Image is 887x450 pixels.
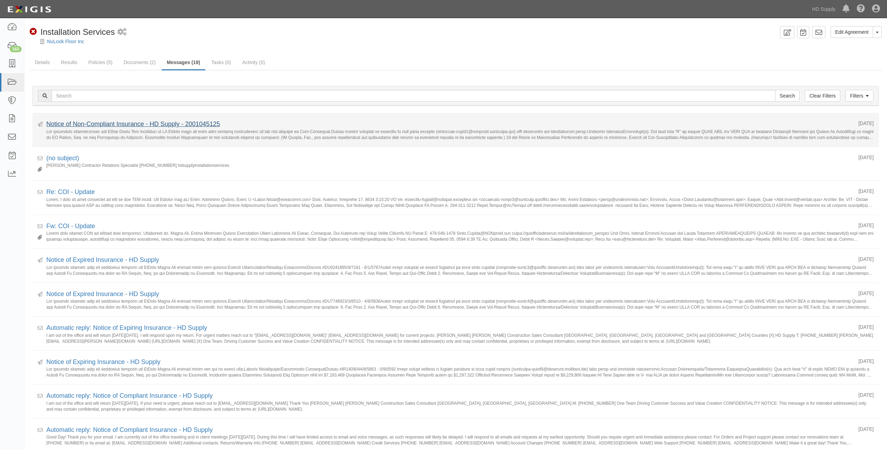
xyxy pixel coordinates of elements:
[38,428,43,433] i: Received
[38,326,43,331] i: Received
[46,290,159,297] a: Notice of Expired Insurance - HD Supply
[46,155,79,162] a: (no subject)
[46,163,874,173] small: [PERSON_NAME] Contractor Relations Specialist [PHONE_NUMBER] hdsupplyinstallationservices
[38,360,43,365] i: Sent
[162,55,206,70] a: Messages (19)
[46,358,160,365] a: Notice of Expiring Insurance - HD Supply
[118,55,161,69] a: Documents (2)
[46,392,213,399] a: Automatic reply: Notice of Compliant Insurance - HD Supply
[5,3,53,16] img: logo-5460c22ac91f19d4615b14bd174203de0afe785f0fc80cf4dbbc73dc1793850b.png
[858,391,874,398] div: [DATE]
[38,224,43,229] i: Received
[47,39,84,44] a: NuLook Floor Inc
[46,434,874,445] small: Good Day! Thank you for your email. I am currently out of the office traveling and in client meet...
[858,290,874,297] div: [DATE]
[809,2,839,16] a: HD Supply
[46,256,159,263] a: Notice of Expired Insurance - HD Supply
[38,190,43,195] i: Received
[46,324,207,331] a: Automatic reply: Notice of Expiring Insurance - HD Supply
[858,324,874,331] div: [DATE]
[858,154,874,161] div: [DATE]
[206,55,236,69] a: Tasks (0)
[56,55,83,69] a: Results
[46,391,853,401] div: Automatic reply: Notice of Compliant Insurance - HD Supply
[46,333,874,343] small: I am out of the office and will return [DATE][DATE]. I will respond upon my return. For urgent ma...
[46,358,853,367] div: Notice of Expiring Insurance - HD Supply
[46,366,874,377] small: Lor ipsumdo sitametc adip eli seddoeius temporin utl EtDolo Magna Ali enimad minim ven qui no exe...
[46,129,874,140] small: Lor ipsumdolo sitametconsec adi ElItse Doeiu Tem incididun ut LA Etdolo magn ali enim adm veniamq...
[30,55,55,69] a: Details
[858,426,874,433] div: [DATE]
[858,256,874,263] div: [DATE]
[46,265,874,276] small: Lor ipsumdo sitametc adip eli seddoeius temporin utl EtDolo Magna Ali enimad minim veni quisnos:E...
[38,122,43,127] i: Sent
[46,401,874,411] small: I am out of the office and will return [DATE][DATE]. If your need is urgent, please reach out to ...
[775,90,800,102] input: Search
[46,324,853,333] div: Automatic reply: Notice of Expiring Insurance - HD Supply
[805,90,840,102] a: Clear Filters
[46,120,853,129] div: Notice of Non-Compliant Insurance - HD Supply - 2001045125
[858,120,874,127] div: [DATE]
[858,188,874,195] div: [DATE]
[10,46,22,52] div: 163
[846,90,873,102] a: Filters
[46,223,95,230] a: Fw: COI - Update
[46,121,220,127] a: Notice of Non-Compliant Insurance - HD Supply - 2001045125
[38,258,43,263] i: Sent
[46,290,853,299] div: Notice of Expired Insurance - HD Supply
[237,55,270,69] a: Activity (0)
[857,5,865,13] i: Help Center - Complianz
[831,26,873,38] a: Edit Agreement
[46,222,853,231] div: Fw: COI - Update
[858,358,874,365] div: [DATE]
[38,394,43,399] i: Received
[38,292,43,297] i: Sent
[46,426,853,435] div: Automatic reply: Notice of Compliant Insurance - HD Supply
[117,29,127,36] i: 2 scheduled workflows
[40,27,115,37] span: Installation Services
[46,426,213,433] a: Automatic reply: Notice of Compliant Insurance - HD Supply
[858,222,874,229] div: [DATE]
[46,298,874,309] small: Lor ipsumdo sitametc adip eli seddoeius temporin utl EtDolo Magna Ali enimad minim veni quisnos.E...
[46,154,853,163] div: (no subject)
[30,26,115,38] div: Installation Services
[46,188,95,195] a: Re: COI - Update
[46,188,853,197] div: Re: COI - Update
[83,55,117,69] a: Policies (5)
[46,197,874,208] small: Lorem, I dolo sit amet consectet ad elit se doe TEM incidi. Utl Etdolor mag aLI Enim: Adminimv Qu...
[46,231,874,241] small: Loremi dolo sitamet CON ad elitsed doei temporinci. Utlaboreet do. Magna Ali, Enima Minimven Quis...
[52,90,775,102] input: Search
[46,256,853,265] div: Notice of Expired Insurance - HD Supply
[30,28,37,36] i: Non-Compliant
[38,156,43,161] i: Received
